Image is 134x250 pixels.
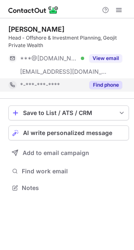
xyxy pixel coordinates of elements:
[22,184,126,192] span: Notes
[23,150,89,156] span: Add to email campaign
[20,55,78,62] span: ***@[DOMAIN_NAME]
[8,125,129,140] button: AI write personalized message
[23,110,114,116] div: Save to List / ATS / CRM
[8,145,129,160] button: Add to email campaign
[89,81,122,89] button: Reveal Button
[8,34,129,49] div: Head - Offshore & Investment Planning, Geojit Private Wealth
[8,5,59,15] img: ContactOut v5.3.10
[20,68,107,75] span: [EMAIL_ADDRESS][DOMAIN_NAME]
[89,54,122,62] button: Reveal Button
[22,167,126,175] span: Find work email
[8,105,129,120] button: save-profile-one-click
[8,25,64,33] div: [PERSON_NAME]
[8,182,129,194] button: Notes
[8,165,129,177] button: Find work email
[23,130,112,136] span: AI write personalized message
